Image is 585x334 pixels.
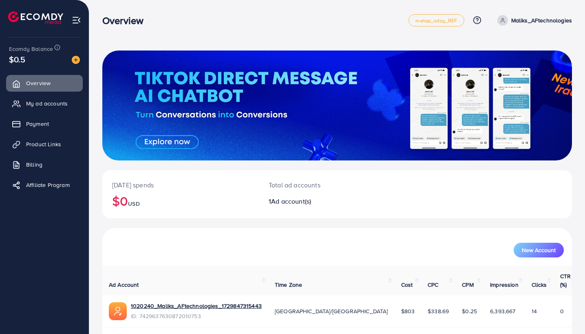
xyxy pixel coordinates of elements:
a: Product Links [6,136,83,152]
span: Payment [26,120,49,128]
span: ID: 7429637630872010753 [131,312,262,320]
span: Ad Account [109,281,139,289]
img: image [72,56,80,64]
a: metap_oday_REF [408,14,464,26]
a: Billing [6,156,83,173]
p: Maliks_AFtechnologies [511,15,572,25]
span: 14 [532,307,537,315]
iframe: Chat [550,297,579,328]
span: CTR (%) [560,272,571,288]
span: Affiliate Program [26,181,70,189]
img: logo [8,11,63,24]
span: USD [128,200,139,208]
span: $803 [401,307,415,315]
a: Maliks_AFtechnologies [494,15,572,26]
span: CPM [462,281,473,289]
span: Cost [401,281,413,289]
span: My ad accounts [26,99,68,108]
span: CPC [428,281,438,289]
a: Payment [6,116,83,132]
img: ic-ads-acc.e4c84228.svg [109,302,127,320]
a: Overview [6,75,83,91]
span: Ecomdy Balance [9,45,53,53]
span: Overview [26,79,51,87]
span: 6,393,667 [490,307,515,315]
button: New Account [514,243,564,257]
a: 1020240_Maliks_AFtechnologies_1729847315443 [131,302,262,310]
span: $0.25 [462,307,477,315]
span: $0.5 [9,53,26,65]
span: Ad account(s) [271,197,311,206]
a: Affiliate Program [6,177,83,193]
h2: 1 [269,198,366,205]
h3: Overview [102,15,150,26]
a: My ad accounts [6,95,83,112]
span: New Account [522,247,556,253]
span: [GEOGRAPHIC_DATA]/[GEOGRAPHIC_DATA] [275,307,388,315]
span: Clicks [532,281,547,289]
img: menu [72,15,81,25]
span: Time Zone [275,281,302,289]
span: $338.69 [428,307,449,315]
span: Product Links [26,140,61,148]
p: Total ad accounts [269,180,366,190]
h2: $0 [112,193,249,209]
span: Billing [26,160,42,169]
span: Impression [490,281,519,289]
span: metap_oday_REF [415,18,457,23]
p: [DATE] spends [112,180,249,190]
